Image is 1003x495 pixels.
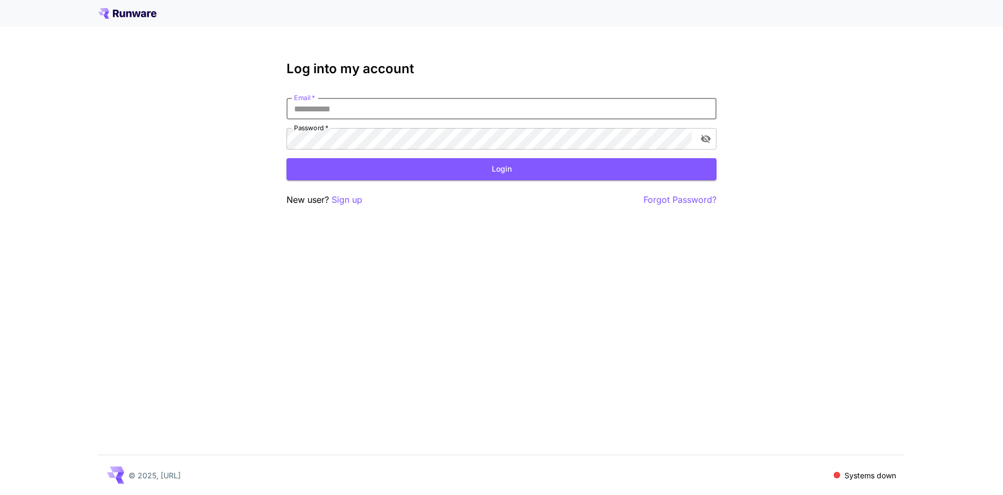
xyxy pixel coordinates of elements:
p: New user? [286,193,362,207]
button: Sign up [332,193,362,207]
p: © 2025, [URL] [128,470,181,481]
button: Login [286,158,717,180]
label: Email [294,93,315,102]
label: Password [294,123,328,132]
button: toggle password visibility [696,129,715,148]
p: Systems down [844,470,896,481]
h3: Log into my account [286,61,717,76]
button: Forgot Password? [643,193,717,207]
